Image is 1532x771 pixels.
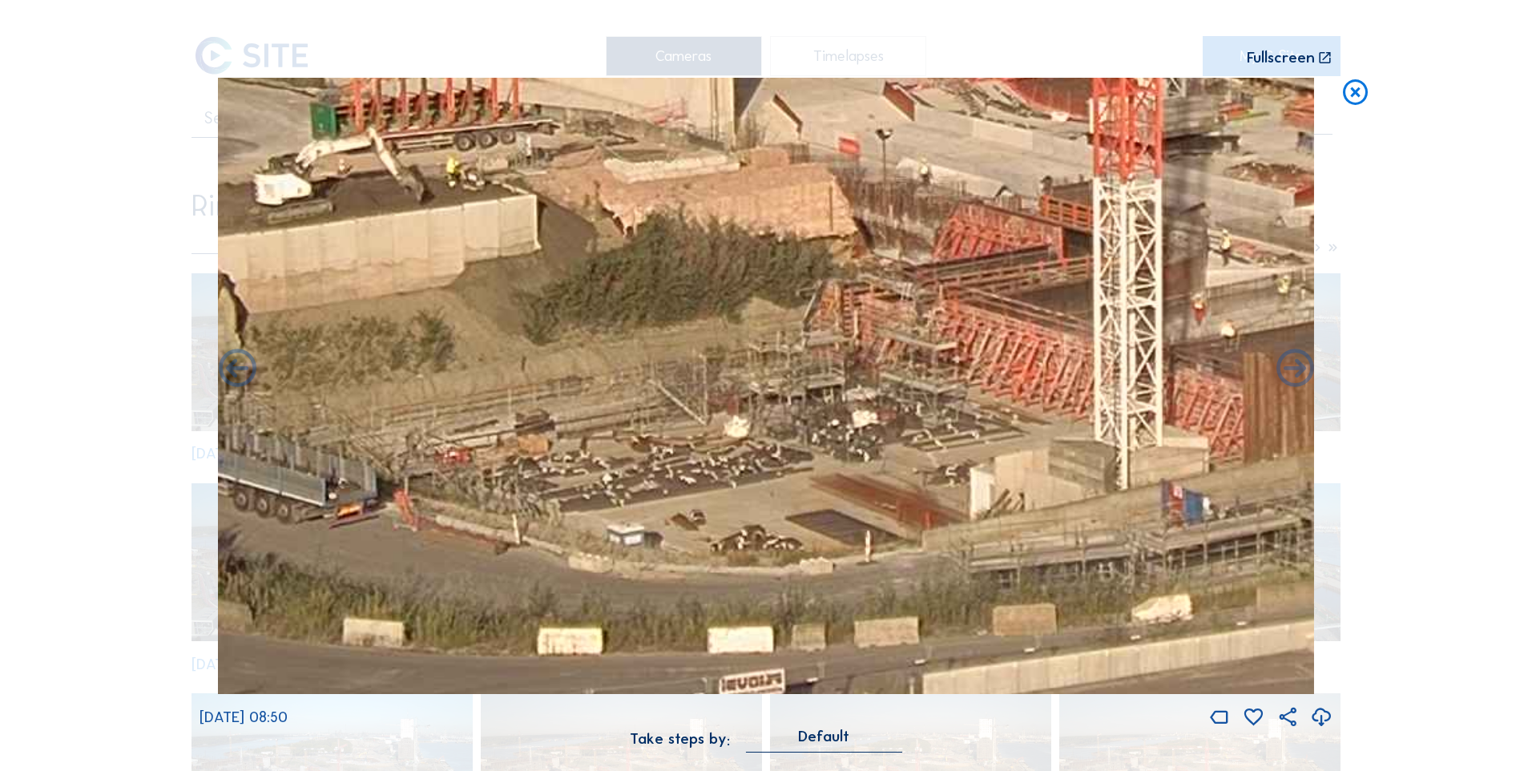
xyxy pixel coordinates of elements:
div: Default [746,729,902,752]
i: Back [1272,347,1317,392]
img: Image [218,78,1314,695]
div: Fullscreen [1247,50,1315,67]
div: Default [798,729,849,744]
i: Forward [215,347,260,392]
span: [DATE] 08:50 [200,708,288,726]
div: Take steps by: [630,732,730,747]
